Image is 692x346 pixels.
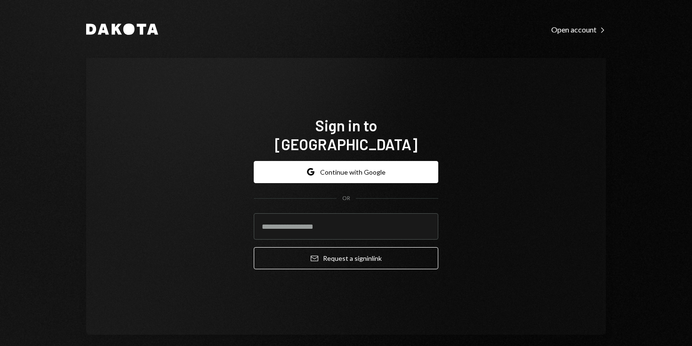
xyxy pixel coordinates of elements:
[551,25,606,34] div: Open account
[342,194,350,202] div: OR
[254,161,438,183] button: Continue with Google
[254,116,438,153] h1: Sign in to [GEOGRAPHIC_DATA]
[254,247,438,269] button: Request a signinlink
[551,24,606,34] a: Open account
